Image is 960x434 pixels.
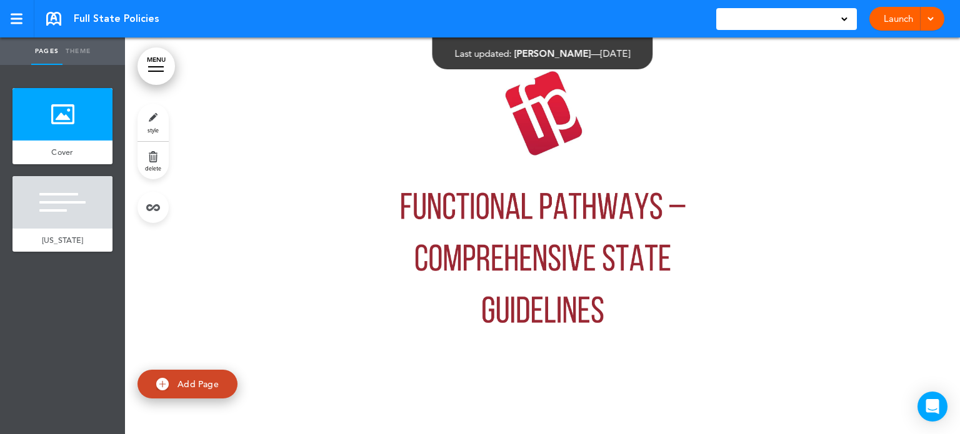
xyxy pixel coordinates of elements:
span: Cover [51,147,74,157]
a: Pages [31,37,62,65]
a: Cover [12,141,112,164]
a: Launch [879,7,918,31]
div: — [455,49,631,58]
span: [US_STATE] [42,235,84,245]
span: Add Page [177,378,219,389]
img: add.svg [156,378,169,390]
a: style [137,104,169,141]
span: [DATE] [601,47,631,59]
a: MENU [137,47,175,85]
div: Open Intercom Messenger [917,392,947,422]
a: delete [137,142,169,179]
span: delete [145,164,161,172]
span: style [147,126,159,134]
span: Full State Policies [74,12,159,26]
a: Theme [62,37,94,65]
span: Last updated: [455,47,512,59]
a: [US_STATE] [12,229,112,252]
span: [PERSON_NAME] [514,47,591,59]
a: Add Page [137,370,237,399]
